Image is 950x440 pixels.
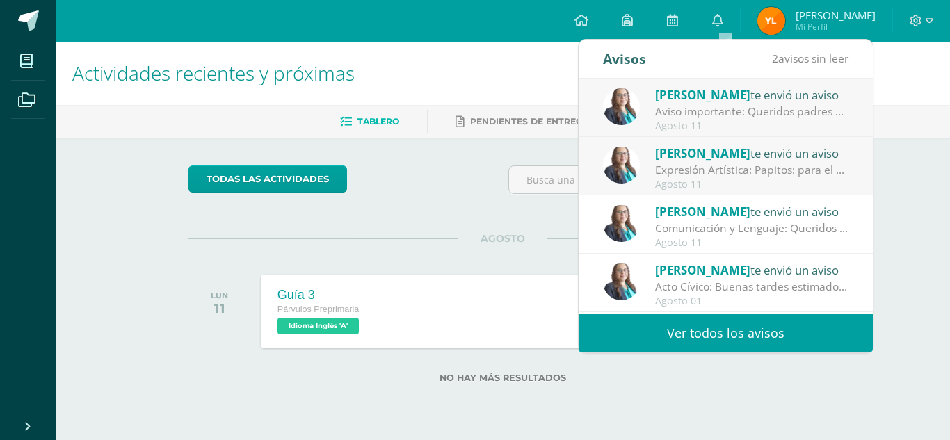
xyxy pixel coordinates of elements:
[655,162,848,178] div: Expresión Artística: Papitos: para el día de mañana debo elaborar un chinchín con una lata de gas...
[655,104,848,120] div: Aviso importante: Queridos padres de familia, el día de mañana, martes 12 de agosto, los alumnos ...
[211,291,228,300] div: LUN
[655,279,848,295] div: Acto Cívico: Buenas tardes estimados padres de familia, por este medio deseo solicitar su apoyo p...
[470,116,589,127] span: Pendientes de entrega
[340,111,399,133] a: Tablero
[772,51,778,66] span: 2
[796,8,876,22] span: [PERSON_NAME]
[357,116,399,127] span: Tablero
[655,220,848,236] div: Comunicación y Lenguaje: Queridos padres de familia, por reste medio deseo solicitar su apoyo par...
[603,40,646,78] div: Avisos
[655,120,848,132] div: Agosto 11
[188,373,818,383] label: No hay más resultados
[772,51,848,66] span: avisos sin leer
[655,295,848,307] div: Agosto 01
[655,85,848,104] div: te envió un aviso
[509,166,817,193] input: Busca una actividad próxima aquí...
[603,205,640,242] img: 287efd72c70b75962a7fdcb723c7c9f6.png
[655,261,848,279] div: te envió un aviso
[655,144,848,162] div: te envió un aviso
[579,314,873,352] a: Ver todos los avisos
[211,300,228,317] div: 11
[603,88,640,125] img: 287efd72c70b75962a7fdcb723c7c9f6.png
[72,60,355,86] span: Actividades recientes y próximas
[188,165,347,193] a: todas las Actividades
[277,288,362,302] div: Guía 3
[655,204,750,220] span: [PERSON_NAME]
[655,262,750,278] span: [PERSON_NAME]
[796,21,876,33] span: Mi Perfil
[757,7,785,35] img: 5245e3bd8303b0d14c6bc93cd9269dd4.png
[277,304,360,314] span: Párvulos Preprimaria
[458,232,547,245] span: AGOSTO
[655,202,848,220] div: te envió un aviso
[603,263,640,300] img: 287efd72c70b75962a7fdcb723c7c9f6.png
[655,179,848,190] div: Agosto 11
[456,111,589,133] a: Pendientes de entrega
[655,237,848,249] div: Agosto 11
[655,87,750,103] span: [PERSON_NAME]
[603,147,640,184] img: 287efd72c70b75962a7fdcb723c7c9f6.png
[277,318,359,334] span: Idioma Inglés 'A'
[655,145,750,161] span: [PERSON_NAME]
